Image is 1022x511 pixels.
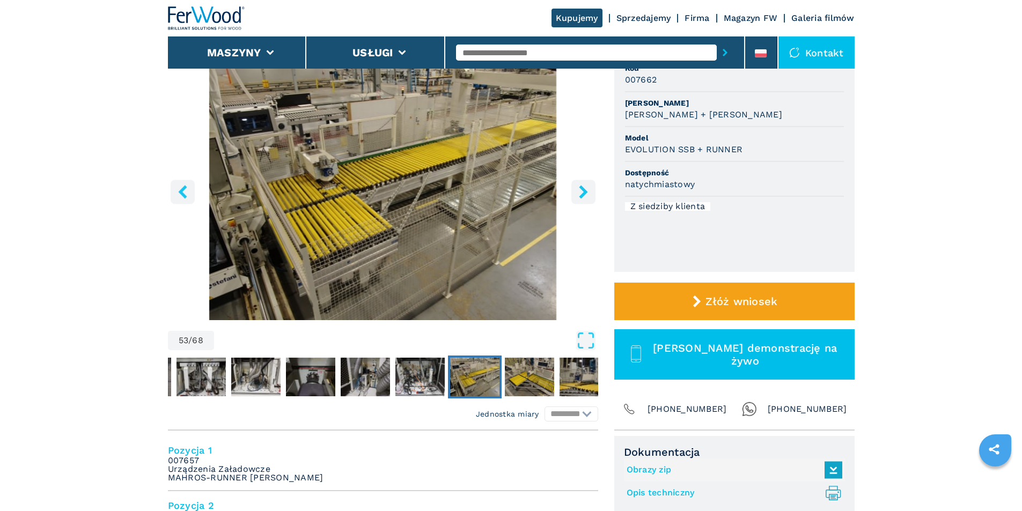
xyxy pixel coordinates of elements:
img: Ferwood [168,6,245,30]
button: Go to Slide 48 [174,356,228,398]
h3: EVOLUTION SSB + RUNNER [625,143,743,155]
button: [PERSON_NAME] demonstrację na żywo [614,329,855,380]
button: Open Fullscreen [217,331,595,350]
img: 607863bb15dc7fb3a4ef175f9dc1d029 [177,358,226,396]
a: Galeria filmów [791,13,855,23]
img: Whatsapp [742,402,757,417]
h3: [PERSON_NAME] + [PERSON_NAME] [625,108,782,121]
img: a586b1baea70d012c09c60124ad6f620 [505,358,554,396]
img: c3737cfd1049a43d68ce0ecf67375f28 [560,358,609,396]
button: Go to Slide 50 [284,356,337,398]
button: left-button [171,180,195,204]
img: bd4d7339308e29b5a32121350b4a5154 [231,358,281,396]
span: 53 [179,336,189,345]
span: [PHONE_NUMBER] [768,402,847,417]
button: right-button [571,180,595,204]
span: [PERSON_NAME] demonstrację na żywo [648,342,842,367]
a: Opis techniczny [627,484,837,502]
h3: 007662 [625,73,657,86]
span: [PHONE_NUMBER] [648,402,727,417]
img: Linie Formatyzująco - Okleinowujące STEFANI + MAHROS EVOLUTION SSB + RUNNER [168,60,598,320]
img: ad6df5a6c9a1549f3849a19bc9ffe0b8 [341,358,390,396]
button: Maszyny [207,46,261,59]
h3: natychmiastowy [625,178,695,190]
button: Go to Slide 49 [229,356,283,398]
button: Go to Slide 54 [503,356,556,398]
div: Kontakt [778,36,855,69]
button: Usługi [352,46,393,59]
button: Go to Slide 55 [557,356,611,398]
li: Pozycja 1 [168,436,598,491]
span: Model [625,132,844,143]
span: Złóż wniosek [705,295,777,308]
img: c0ec76a9c5ef83eb2878a6dafe9e8bbb [286,358,335,396]
span: [PERSON_NAME] [625,98,844,108]
span: Dostępność [625,167,844,178]
em: Jednostka miary [476,409,539,419]
button: submit-button [717,40,733,65]
div: Z siedziby klienta [625,202,711,211]
img: Phone [622,402,637,417]
img: 0436bc675535fabf63c27d681e40ebdd [450,358,499,396]
a: Obrazy zip [627,461,837,479]
button: Go to Slide 51 [339,356,392,398]
button: Go to Slide 52 [393,356,447,398]
a: Magazyn FW [724,13,778,23]
span: 68 [192,336,203,345]
a: Kupujemy [552,9,602,27]
em: 007657 Urządzenia Załadowcze MAHROS-RUNNER [PERSON_NAME] [168,456,323,482]
button: Złóż wniosek [614,283,855,320]
button: Go to Slide 53 [448,356,502,398]
a: Sprzedajemy [616,13,671,23]
h4: Pozycja 1 [168,444,598,456]
div: Go to Slide 53 [168,60,598,320]
img: 9dc9ece9fc4f71a7d362c55fceff15ab [395,358,445,396]
span: Dokumentacja [624,446,845,458]
img: Kontakt [789,47,800,58]
iframe: Chat [976,463,1014,503]
a: Firma [685,13,709,23]
a: sharethis [981,436,1008,463]
span: / [188,336,192,345]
